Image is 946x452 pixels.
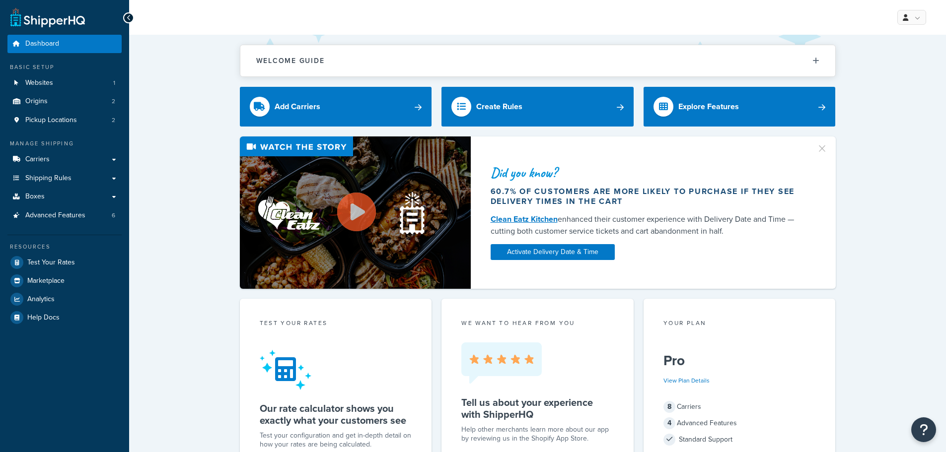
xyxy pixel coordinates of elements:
[461,319,614,327] p: we want to hear from you
[491,213,558,225] a: Clean Eatz Kitchen
[663,400,816,414] div: Carriers
[663,376,710,385] a: View Plan Details
[7,111,122,129] li: Pickup Locations
[644,87,836,127] a: Explore Features
[7,35,122,53] a: Dashboard
[663,433,816,447] div: Standard Support
[25,155,50,164] span: Carriers
[663,319,816,330] div: Your Plan
[113,79,115,87] span: 1
[7,243,122,251] div: Resources
[7,74,122,92] a: Websites1
[7,206,122,225] a: Advanced Features6
[491,166,804,180] div: Did you know?
[27,295,55,304] span: Analytics
[663,353,816,369] h5: Pro
[7,309,122,326] a: Help Docs
[260,319,412,330] div: Test your rates
[27,258,75,267] span: Test Your Rates
[25,40,59,48] span: Dashboard
[260,402,412,426] h5: Our rate calculator shows you exactly what your customers see
[25,97,48,106] span: Origins
[491,213,804,237] div: enhanced their customer experience with Delivery Date and Time — cutting both customer service ti...
[240,87,432,127] a: Add Carriers
[256,57,325,65] h2: Welcome Guide
[7,63,122,71] div: Basic Setup
[911,417,936,442] button: Open Resource Center
[491,187,804,206] div: 60.7% of customers are more likely to purchase if they see delivery times in the cart
[7,272,122,290] a: Marketplace
[476,100,522,114] div: Create Rules
[275,100,320,114] div: Add Carriers
[7,206,122,225] li: Advanced Features
[240,45,835,76] button: Welcome Guide
[112,116,115,125] span: 2
[7,254,122,271] a: Test Your Rates
[25,211,85,220] span: Advanced Features
[7,150,122,169] a: Carriers
[7,290,122,308] a: Analytics
[7,74,122,92] li: Websites
[25,193,45,201] span: Boxes
[240,136,471,289] img: Video thumbnail
[25,79,53,87] span: Websites
[7,139,122,148] div: Manage Shipping
[25,174,72,183] span: Shipping Rules
[112,97,115,106] span: 2
[7,111,122,129] a: Pickup Locations2
[25,116,77,125] span: Pickup Locations
[112,211,115,220] span: 6
[663,416,816,430] div: Advanced Features
[461,396,614,420] h5: Tell us about your experience with ShipperHQ
[663,417,675,429] span: 4
[7,169,122,188] a: Shipping Rules
[7,92,122,111] li: Origins
[441,87,634,127] a: Create Rules
[491,244,615,260] a: Activate Delivery Date & Time
[27,314,60,322] span: Help Docs
[7,92,122,111] a: Origins2
[461,425,614,443] p: Help other merchants learn more about our app by reviewing us in the Shopify App Store.
[7,188,122,206] a: Boxes
[27,277,65,285] span: Marketplace
[663,401,675,413] span: 8
[678,100,739,114] div: Explore Features
[260,431,412,449] div: Test your configuration and get in-depth detail on how your rates are being calculated.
